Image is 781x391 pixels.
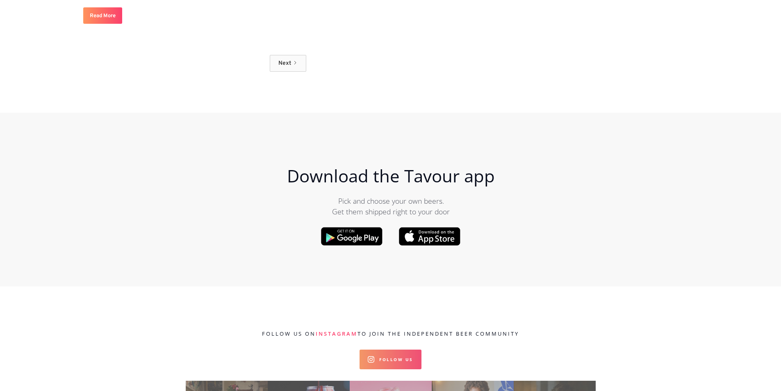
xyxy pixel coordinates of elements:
h1: Download the Tavour app [227,166,555,186]
p: Pick and choose your own beers. Get them shipped right to your door [227,195,555,217]
a: Instagram [316,330,357,337]
div: List [83,55,493,80]
a: Read More [83,7,122,24]
a: Next Page [270,55,306,72]
a: Follow Us [360,350,421,369]
div: Next [278,59,291,68]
